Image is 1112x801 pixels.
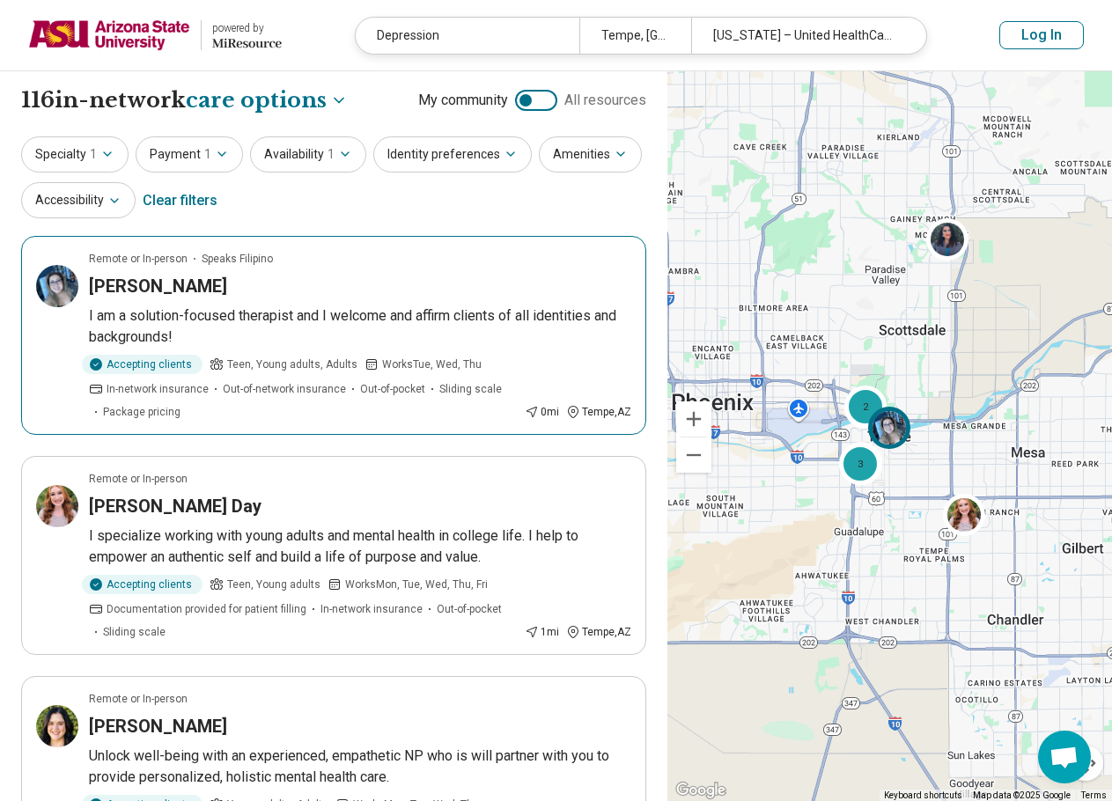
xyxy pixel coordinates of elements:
[382,356,482,372] span: Works Tue, Wed, Thu
[1081,790,1107,800] a: Terms (opens in new tab)
[136,136,243,173] button: Payment1
[360,381,425,397] span: Out-of-pocket
[691,18,915,54] div: [US_STATE] – United HealthCare Student Resources
[186,85,348,115] button: Care options
[82,575,203,594] div: Accepting clients
[973,790,1071,800] span: Map data ©2025 Google
[107,601,306,617] span: Documentation provided for patient filling
[439,381,502,397] span: Sliding scale
[356,18,579,54] div: Depression
[566,404,631,420] div: Tempe , AZ
[21,85,348,115] h1: 116 in-network
[999,21,1084,49] button: Log In
[345,577,488,592] span: Works Mon, Tue, Wed, Thu, Fri
[579,18,691,54] div: Tempe, [GEOGRAPHIC_DATA]
[107,381,209,397] span: In-network insurance
[89,746,631,788] p: Unlock well-being with an experienced, empathetic NP who is will partner with you to provide pers...
[103,624,166,640] span: Sliding scale
[227,577,320,592] span: Teen, Young adults
[525,624,559,640] div: 1 mi
[89,714,227,739] h3: [PERSON_NAME]
[212,20,282,36] div: powered by
[89,691,188,707] p: Remote or In-person
[103,404,180,420] span: Package pricing
[373,136,532,173] button: Identity preferences
[89,471,188,487] p: Remote or In-person
[227,356,357,372] span: Teen, Young adults, Adults
[89,305,631,348] p: I am a solution-focused therapist and I welcome and affirm clients of all identities and backgrou...
[186,85,327,115] span: care options
[437,601,502,617] span: Out-of-pocket
[28,14,282,56] a: Arizona State Universitypowered by
[676,437,711,473] button: Zoom out
[844,386,887,428] div: 2
[676,401,711,437] button: Zoom in
[204,145,211,164] span: 1
[320,601,423,617] span: In-network insurance
[564,90,646,111] span: All resources
[21,182,136,218] button: Accessibility
[223,381,346,397] span: Out-of-network insurance
[328,145,335,164] span: 1
[250,136,366,173] button: Availability1
[89,494,261,518] h3: [PERSON_NAME] Day
[90,145,97,164] span: 1
[28,14,190,56] img: Arizona State University
[525,404,559,420] div: 0 mi
[418,90,508,111] span: My community
[82,355,203,374] div: Accepting clients
[566,624,631,640] div: Tempe , AZ
[840,443,882,485] div: 3
[1038,731,1091,783] div: Open chat
[89,274,227,298] h3: [PERSON_NAME]
[21,136,129,173] button: Specialty1
[202,251,273,267] span: Speaks Filipino
[89,525,631,568] p: I specialize working with young adults and mental health in college life. I help to empower an au...
[539,136,642,173] button: Amenities
[143,180,217,222] div: Clear filters
[89,251,188,267] p: Remote or In-person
